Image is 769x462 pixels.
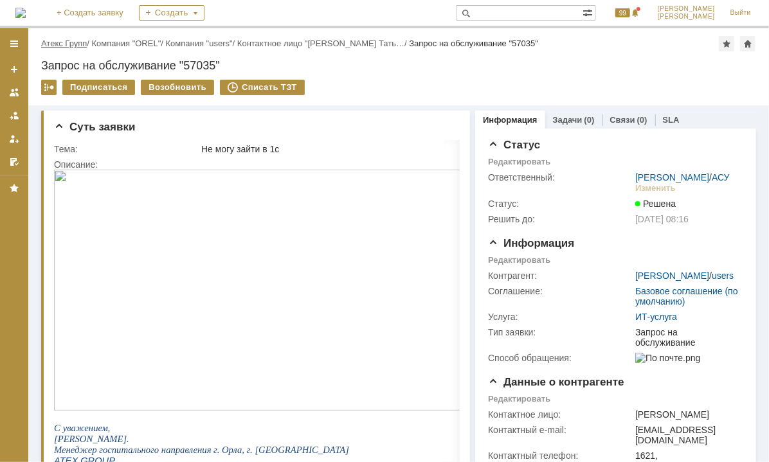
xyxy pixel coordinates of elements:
[54,144,199,154] div: Тема:
[488,312,633,322] div: Услуга:
[635,271,709,281] a: [PERSON_NAME]
[615,8,630,17] span: 99
[41,39,87,48] a: Атекс Групп
[54,159,504,170] div: Описание:
[635,286,738,307] a: Базовое соглашение (по умолчанию)
[488,286,633,296] div: Соглашение:
[4,59,24,80] a: Создать заявку
[41,59,756,72] div: Запрос на обслуживание "57035"
[139,5,204,21] div: Создать
[483,115,537,125] a: Информация
[409,39,538,48] div: Запрос на обслуживание "57035"
[166,39,233,48] a: Компания "users"
[719,36,734,51] div: Добавить в избранное
[488,327,633,337] div: Тип заявки:
[488,409,633,420] div: Контактное лицо:
[488,394,550,404] div: Редактировать
[488,172,633,182] div: Ответственный:
[635,183,676,193] div: Изменить
[658,13,715,21] span: [PERSON_NAME]
[54,253,57,263] span: ,
[553,115,583,125] a: Задачи
[635,327,738,348] div: Запрос на обслуживание
[488,237,574,249] span: Информация
[166,39,237,48] div: /
[4,152,24,172] a: Мои согласования
[237,39,404,48] a: Контактное лицо "[PERSON_NAME] Тать…
[635,409,738,420] div: [PERSON_NAME]
[488,353,633,363] div: Способ обращения:
[488,255,550,265] div: Редактировать
[92,39,161,48] a: Компания "OREL"
[583,6,595,18] span: Расширенный поиск
[488,199,633,209] div: Статус:
[637,115,647,125] div: (0)
[584,115,595,125] div: (0)
[635,172,709,182] a: [PERSON_NAME]
[635,214,689,224] span: [DATE] 08:16
[4,105,24,126] a: Заявки в моей ответственности
[635,199,676,209] span: Решена
[237,39,409,48] div: /
[635,312,677,322] a: ИТ-услуга
[4,82,24,103] a: Заявки на командах
[41,80,57,95] div: Работа с массовостью
[9,253,54,263] span: уважением
[488,214,633,224] div: Решить до:
[712,271,734,281] a: users
[488,139,540,151] span: Статус
[54,121,135,133] span: Суть заявки
[15,8,26,18] a: Перейти на домашнюю страницу
[663,115,680,125] a: SLA
[41,39,92,48] div: /
[712,172,730,182] a: АСУ
[201,144,502,154] div: Не могу зайти в 1с
[635,353,700,363] img: По почте.png
[15,8,26,18] img: logo
[488,425,633,435] div: Контактный e-mail:
[488,157,550,167] div: Редактировать
[635,425,738,445] div: [EMAIL_ADDRESS][DOMAIN_NAME]
[488,376,624,388] span: Данные о контрагенте
[488,271,633,281] div: Контрагент:
[488,450,633,461] div: Контактный телефон:
[610,115,635,125] a: Связи
[73,264,75,274] span: .
[635,172,730,182] div: /
[658,5,715,13] span: [PERSON_NAME]
[740,36,755,51] div: Сделать домашней страницей
[92,39,166,48] div: /
[4,129,24,149] a: Мои заявки
[635,271,734,281] div: /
